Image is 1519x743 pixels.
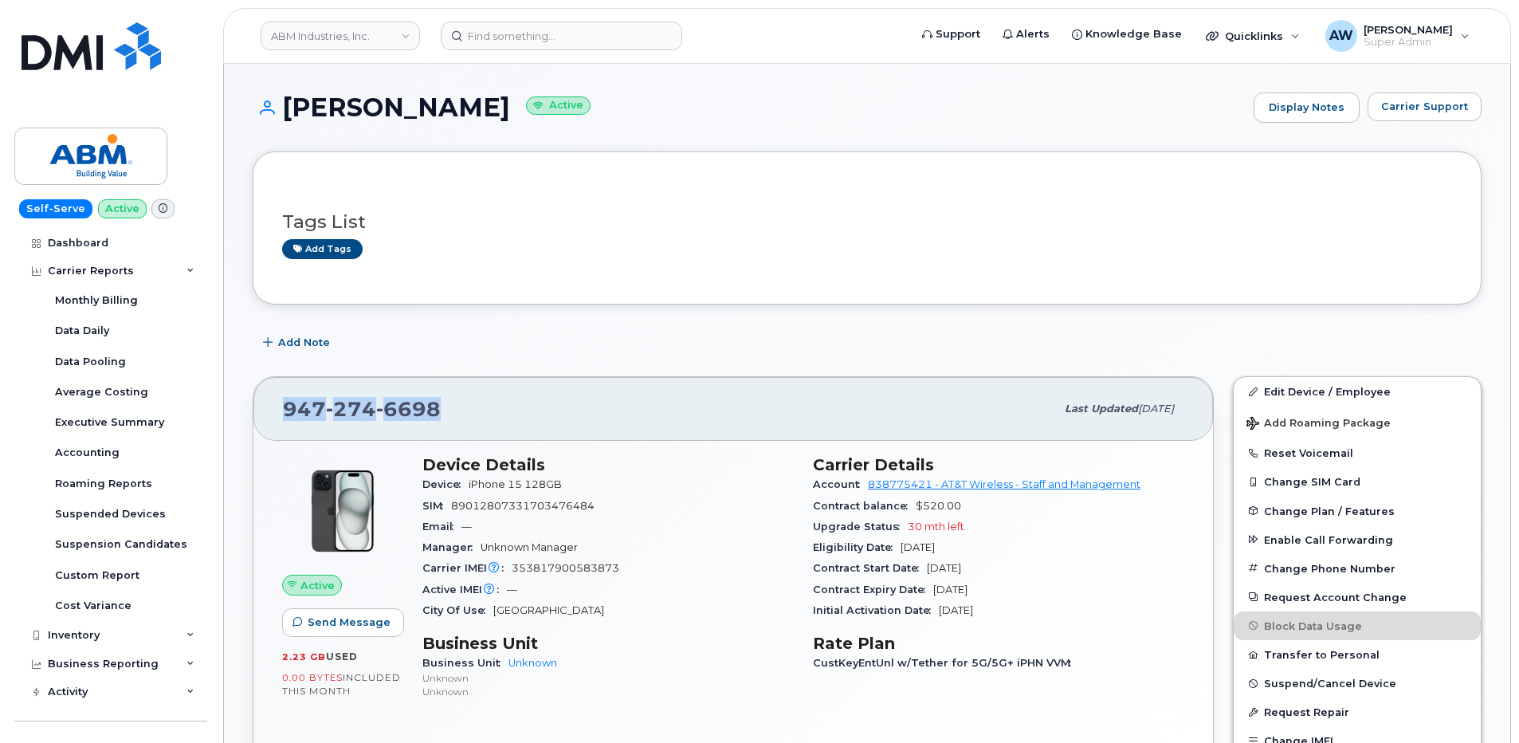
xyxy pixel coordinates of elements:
[481,541,578,553] span: Unknown Manager
[422,634,794,653] h3: Business Unit
[376,397,441,421] span: 6698
[461,521,472,533] span: —
[1234,611,1481,640] button: Block Data Usage
[813,657,1079,669] span: CustKeyEntUnl w/Tether for 5G/5G+ iPHN VVM
[508,657,557,669] a: Unknown
[326,397,376,421] span: 274
[507,584,517,596] span: —
[422,541,481,553] span: Manager
[300,578,335,593] span: Active
[1138,403,1174,415] span: [DATE]
[908,521,964,533] span: 30 mth left
[526,96,591,115] small: Active
[422,584,507,596] span: Active IMEI
[422,562,512,574] span: Carrier IMEI
[1234,669,1481,698] button: Suspend/Cancel Device
[278,335,330,350] span: Add Note
[916,500,961,512] span: $520.00
[326,651,358,662] span: used
[512,562,619,574] span: 353817900583873
[1065,403,1138,415] span: Last updated
[253,328,343,357] button: Add Note
[282,651,326,662] span: 2.23 GB
[1264,678,1396,690] span: Suspend/Cancel Device
[1234,377,1481,406] a: Edit Device / Employee
[927,562,961,574] span: [DATE]
[1234,640,1481,669] button: Transfer to Personal
[813,500,916,512] span: Contract balance
[469,478,562,490] span: iPhone 15 128GB
[1234,497,1481,525] button: Change Plan / Features
[939,604,973,616] span: [DATE]
[493,604,604,616] span: [GEOGRAPHIC_DATA]
[282,608,404,637] button: Send Message
[282,672,343,683] span: 0.00 Bytes
[422,604,493,616] span: City Of Use
[422,478,469,490] span: Device
[1264,505,1395,517] span: Change Plan / Features
[422,671,794,685] p: Unknown
[1234,406,1481,438] button: Add Roaming Package
[813,455,1184,474] h3: Carrier Details
[253,93,1246,121] h1: [PERSON_NAME]
[422,657,508,669] span: Business Unit
[308,615,391,630] span: Send Message
[1234,467,1481,496] button: Change SIM Card
[813,584,933,596] span: Contract Expiry Date
[1234,583,1481,611] button: Request Account Change
[1381,99,1468,114] span: Carrier Support
[813,604,939,616] span: Initial Activation Date
[1234,698,1481,726] button: Request Repair
[422,455,794,474] h3: Device Details
[1246,417,1391,432] span: Add Roaming Package
[1254,92,1360,123] a: Display Notes
[1234,525,1481,554] button: Enable Call Forwarding
[283,397,441,421] span: 947
[282,239,363,259] a: Add tags
[451,500,595,512] span: 89012807331703476484
[1234,554,1481,583] button: Change Phone Number
[1234,438,1481,467] button: Reset Voicemail
[813,634,1184,653] h3: Rate Plan
[295,463,391,559] img: iPhone_15_Black.png
[422,521,461,533] span: Email
[282,212,1452,232] h3: Tags List
[422,685,794,698] p: Unknown
[933,584,968,596] span: [DATE]
[813,562,927,574] span: Contract Start Date
[1264,533,1393,545] span: Enable Call Forwarding
[901,541,935,553] span: [DATE]
[813,478,868,490] span: Account
[868,478,1140,490] a: 838775421 - AT&T Wireless - Staff and Management
[1368,92,1482,121] button: Carrier Support
[813,521,908,533] span: Upgrade Status
[813,541,901,553] span: Eligibility Date
[422,500,451,512] span: SIM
